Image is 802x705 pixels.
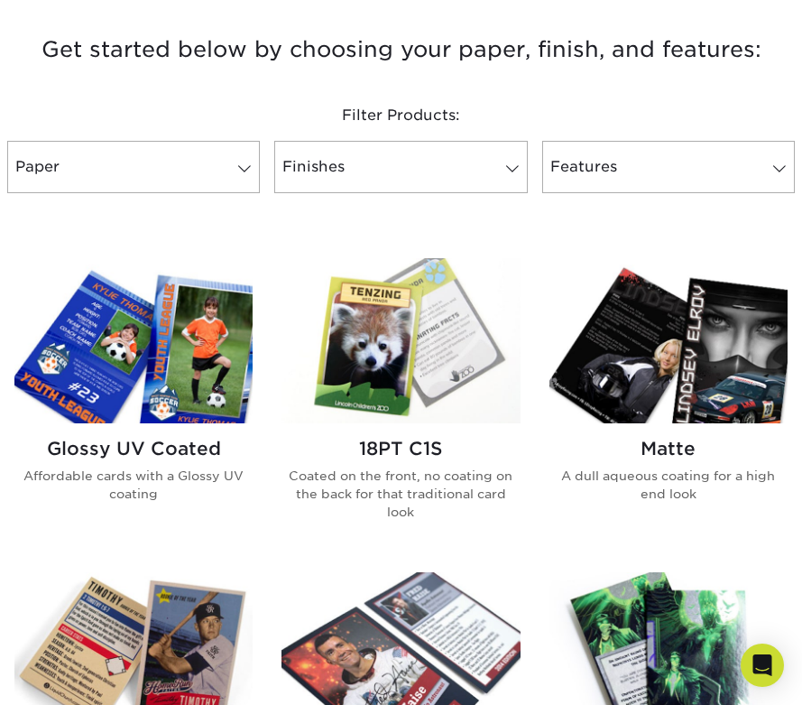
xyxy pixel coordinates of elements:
[14,467,253,504] p: Affordable cards with a Glossy UV coating
[7,141,260,193] a: Paper
[281,438,520,459] h2: 18PT C1S
[5,650,153,699] iframe: Google Customer Reviews
[14,258,253,551] a: Glossy UV Coated Trading Cards Glossy UV Coated Affordable cards with a Glossy UV coating
[549,258,788,423] img: Matte Trading Cards
[549,467,788,504] p: A dull aqueous coating for a high end look
[549,438,788,459] h2: Matte
[741,644,784,687] div: Open Intercom Messenger
[549,258,788,551] a: Matte Trading Cards Matte A dull aqueous coating for a high end look
[274,141,527,193] a: Finishes
[14,438,253,459] h2: Glossy UV Coated
[281,258,520,551] a: 18PT C1S Trading Cards 18PT C1S Coated on the front, no coating on the back for that traditional ...
[281,467,520,522] p: Coated on the front, no coating on the back for that traditional card look
[542,141,795,193] a: Features
[14,258,253,423] img: Glossy UV Coated Trading Cards
[281,258,520,423] img: 18PT C1S Trading Cards
[14,23,788,69] h3: Get started below by choosing your paper, finish, and features:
